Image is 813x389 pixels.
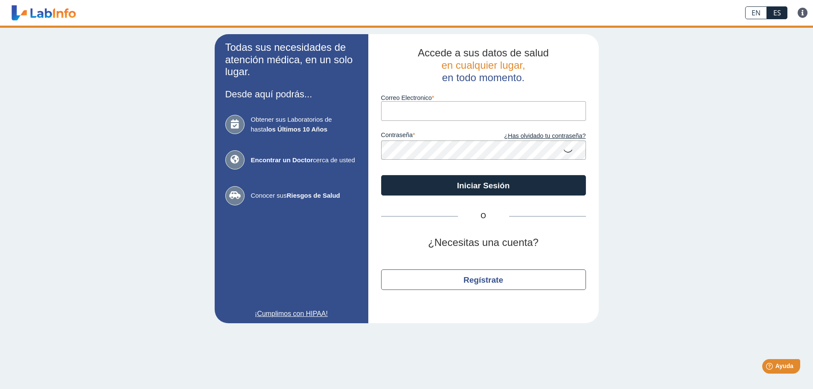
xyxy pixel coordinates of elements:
button: Iniciar Sesión [381,175,586,196]
span: Conocer sus [251,191,358,201]
a: EN [745,6,767,19]
a: ¿Has olvidado tu contraseña? [484,132,586,141]
span: cerca de usted [251,155,358,165]
a: ¡Cumplimos con HIPAA! [225,309,358,319]
b: los Últimos 10 Años [266,126,327,133]
label: Correo Electronico [381,94,586,101]
b: Encontrar un Doctor [251,156,313,164]
h3: Desde aquí podrás... [225,89,358,99]
span: en cualquier lugar, [441,59,525,71]
span: Accede a sus datos de salud [418,47,549,58]
button: Regístrate [381,269,586,290]
span: en todo momento. [442,72,525,83]
a: ES [767,6,787,19]
label: contraseña [381,132,484,141]
iframe: Help widget launcher [737,356,804,380]
h2: Todas sus necesidades de atención médica, en un solo lugar. [225,41,358,78]
span: O [458,211,509,221]
h2: ¿Necesitas una cuenta? [381,237,586,249]
span: Obtener sus Laboratorios de hasta [251,115,358,134]
b: Riesgos de Salud [287,192,340,199]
